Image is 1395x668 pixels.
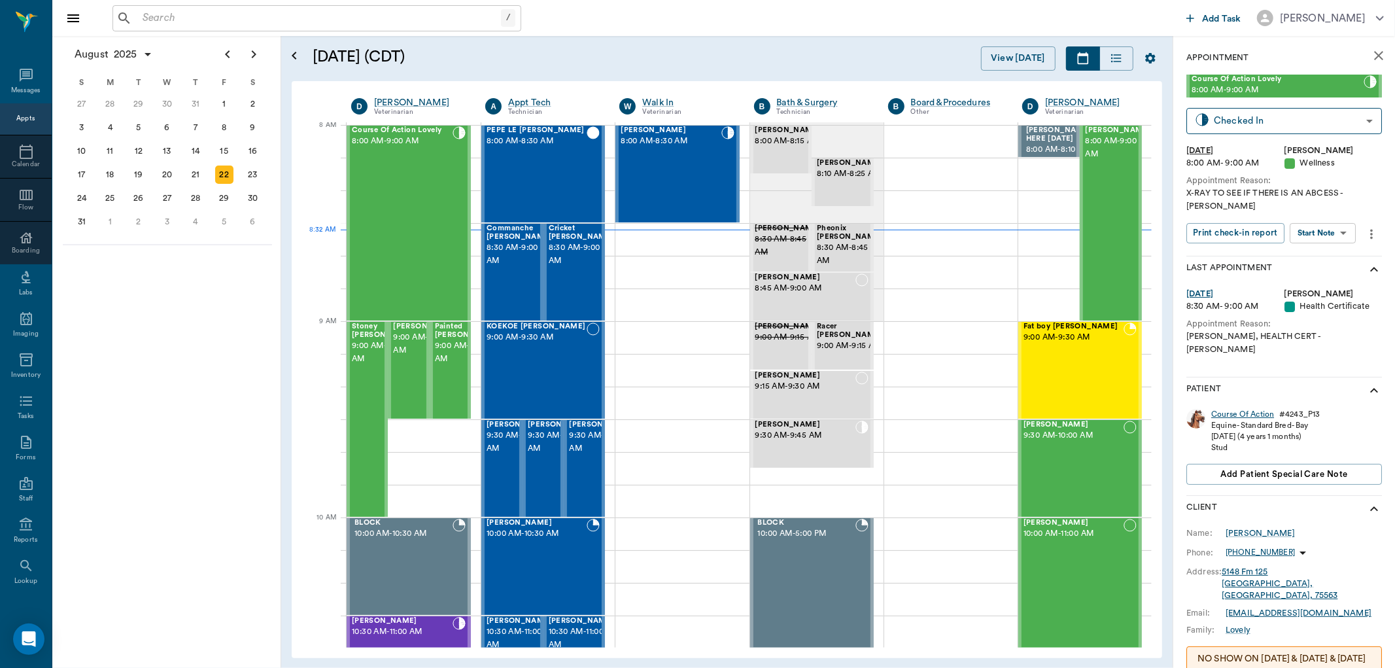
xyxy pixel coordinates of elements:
[241,41,267,67] button: Next page
[487,421,552,429] span: [PERSON_NAME]
[101,118,119,137] div: Monday, August 4, 2025
[528,429,593,455] span: 9:30 AM - 10:00 AM
[354,519,453,527] span: BLOCK
[435,323,500,340] span: Painted [PERSON_NAME]
[16,453,35,463] div: Forms
[1186,330,1382,355] div: [PERSON_NAME], HEALTH CERT -[PERSON_NAME]
[215,41,241,67] button: Previous page
[101,213,119,231] div: Monday, September 1, 2025
[351,98,368,114] div: D
[1024,331,1124,344] span: 9:00 AM - 9:30 AM
[186,166,205,184] div: Thursday, August 21, 2025
[1226,624,1250,636] a: Lovely
[755,380,855,393] span: 9:15 AM - 9:30 AM
[14,535,38,545] div: Reports
[352,135,453,148] span: 8:00 AM - 9:00 AM
[543,223,606,321] div: CHECKED_IN, 8:30 AM - 9:00 AM
[487,126,587,135] span: PEPE LE [PERSON_NAME]
[158,166,177,184] div: Wednesday, August 20, 2025
[158,189,177,207] div: Wednesday, August 27, 2025
[215,213,233,231] div: Friday, September 5, 2025
[1366,262,1382,277] svg: show more
[352,625,453,639] span: 10:30 AM - 11:00 AM
[1186,300,1284,313] div: 8:30 AM - 9:00 AM
[68,41,160,67] button: August2025
[1366,501,1382,517] svg: show more
[621,135,721,148] span: 8:00 AM - 8:30 AM
[243,189,262,207] div: Saturday, August 30, 2025
[313,46,656,67] h5: [DATE] (CDT)
[302,511,336,544] div: 10 AM
[750,370,874,419] div: NOT_CONFIRMED, 9:15 AM - 9:30 AM
[18,412,34,421] div: Tasks
[755,233,821,259] span: 8:30 AM - 8:45 AM
[101,166,119,184] div: Monday, August 18, 2025
[777,107,869,118] div: Technician
[1026,126,1092,143] span: [PERSON_NAME] HERE [DATE]
[523,419,564,518] div: NOT_CONFIRMED, 9:30 AM - 10:00 AM
[354,527,453,540] span: 10:00 AM - 10:30 AM
[911,96,1003,109] a: Board &Procedures
[1080,125,1142,321] div: CHECKED_OUT, 8:00 AM - 9:00 AM
[1186,624,1226,636] div: Family:
[96,73,125,92] div: M
[1284,300,1383,313] div: Health Certificate
[73,189,91,207] div: Sunday, August 24, 2025
[1220,467,1347,482] span: Add patient Special Care Note
[1018,125,1080,158] div: BOOKED, 8:00 AM - 8:10 AM
[186,142,205,160] div: Thursday, August 14, 2025
[158,213,177,231] div: Wednesday, September 3, 2025
[13,624,44,655] div: Open Intercom Messenger
[19,288,33,298] div: Labs
[1024,323,1124,331] span: Fat boy [PERSON_NAME]
[60,5,86,31] button: Close drawer
[1214,113,1361,128] div: Checked In
[73,166,91,184] div: Sunday, August 17, 2025
[481,321,605,419] div: NOT_CONFIRMED, 9:00 AM - 9:30 AM
[812,223,874,272] div: NOT_CONFIRMED, 8:30 AM - 8:45 AM
[352,617,453,625] span: [PERSON_NAME]
[124,73,153,92] div: T
[487,527,587,540] span: 10:00 AM - 10:30 AM
[755,323,821,331] span: [PERSON_NAME]
[1211,420,1320,431] div: Equine - Standard Bred - Bay
[129,142,148,160] div: Tuesday, August 12, 2025
[1186,566,1222,578] div: Address:
[129,166,148,184] div: Tuesday, August 19, 2025
[1045,96,1137,109] div: [PERSON_NAME]
[755,429,855,442] span: 9:30 AM - 9:45 AM
[487,331,587,344] span: 9:00 AM - 9:30 AM
[1186,223,1284,243] button: Print check-in report
[1024,519,1124,527] span: [PERSON_NAME]
[487,224,552,241] span: Commanche [PERSON_NAME]
[243,213,262,231] div: Saturday, September 6, 2025
[158,142,177,160] div: Wednesday, August 13, 2025
[129,213,148,231] div: Tuesday, September 2, 2025
[73,142,91,160] div: Sunday, August 10, 2025
[1022,98,1039,114] div: D
[393,323,458,331] span: [PERSON_NAME]
[1366,43,1392,69] button: close
[1186,527,1226,539] div: Name:
[758,519,855,527] span: BLOCK
[374,107,466,118] div: Veterinarian
[1181,6,1247,30] button: Add Task
[129,189,148,207] div: Tuesday, August 26, 2025
[215,189,233,207] div: Friday, August 29, 2025
[758,527,855,540] span: 10:00 AM - 5:00 PM
[302,118,336,151] div: 8 AM
[642,96,734,109] a: Walk In
[817,241,882,268] span: 8:30 AM - 8:45 AM
[569,421,634,429] span: [PERSON_NAME]
[549,625,614,652] span: 10:30 AM - 11:00 AM
[215,118,233,137] div: Friday, August 8, 2025
[481,419,523,518] div: NOT_CONFIRMED, 9:30 AM - 10:00 AM
[619,98,636,114] div: W
[1226,547,1295,558] p: [PHONE_NUMBER]
[487,135,587,148] span: 8:00 AM - 8:30 AM
[750,272,874,321] div: NOT_CONFIRMED, 8:45 AM - 9:00 AM
[243,166,262,184] div: Saturday, August 23, 2025
[487,625,552,652] span: 10:30 AM - 11:00 AM
[73,95,91,113] div: Sunday, July 27, 2025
